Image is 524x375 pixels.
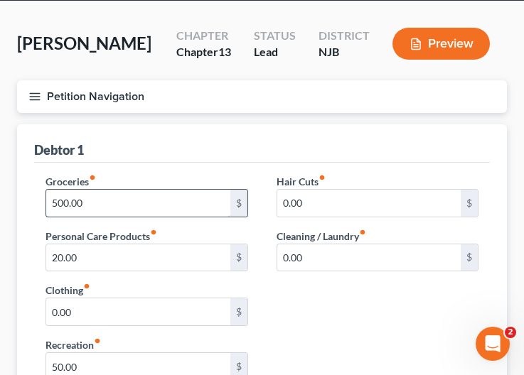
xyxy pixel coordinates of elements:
span: 13 [218,45,231,58]
label: Recreation [46,337,101,352]
iframe: Intercom live chat [476,327,510,361]
input: -- [46,298,230,325]
div: Chapter [176,28,231,44]
span: 2 [505,327,516,338]
label: Personal Care Products [46,229,157,244]
div: NJB [319,44,370,60]
div: Lead [254,44,296,60]
i: fiber_manual_record [150,229,157,236]
label: Clothing [46,283,90,298]
input: -- [46,244,230,271]
div: $ [461,244,478,271]
div: Debtor 1 [34,141,84,158]
i: fiber_manual_record [89,174,96,181]
input: -- [277,190,461,217]
i: fiber_manual_record [83,283,90,290]
div: $ [230,190,247,217]
input: -- [277,244,461,271]
input: -- [46,190,230,217]
div: $ [461,190,478,217]
button: Preview [392,28,490,60]
div: Chapter [176,44,231,60]
div: $ [230,298,247,325]
button: Petition Navigation [17,80,507,113]
div: Status [254,28,296,44]
span: [PERSON_NAME] [17,33,151,53]
label: Groceries [46,174,96,189]
i: fiber_manual_record [319,174,326,181]
i: fiber_manual_record [94,337,101,344]
i: fiber_manual_record [359,229,366,236]
div: District [319,28,370,44]
label: Hair Cuts [277,174,326,189]
label: Cleaning / Laundry [277,229,366,244]
div: $ [230,244,247,271]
